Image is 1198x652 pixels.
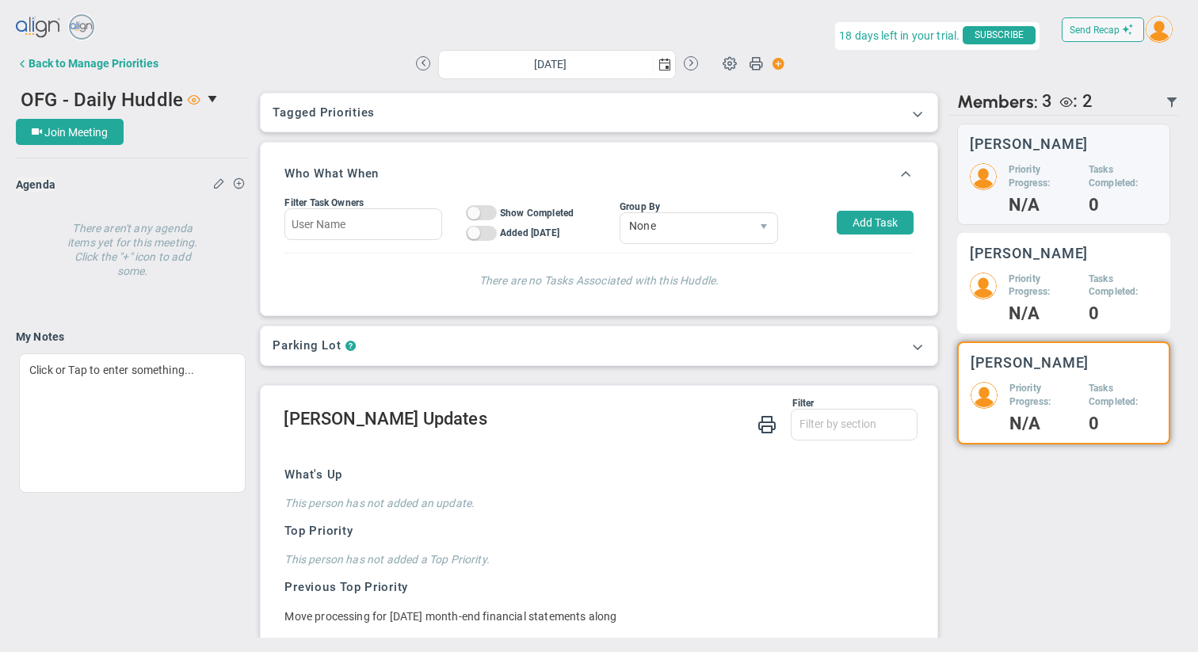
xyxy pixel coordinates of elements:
[1070,25,1120,36] span: Send Recap
[1052,91,1093,112] div: The following people are Viewers: Craig Churchill, Tyler Van Schoonhoven
[500,208,574,219] span: Show Completed
[273,105,925,120] h3: Tagged Priorities
[284,579,905,596] h3: Previous Top Priority
[750,213,777,243] span: select
[970,136,1089,151] h3: [PERSON_NAME]
[749,55,763,78] span: Print Huddle
[971,355,1089,370] h3: [PERSON_NAME]
[970,273,997,299] img: 204801.Person.photo
[715,48,745,78] span: Huddle Settings
[284,208,441,240] input: User Name
[1009,417,1077,431] h4: N/A
[300,269,897,288] h4: There are no Tasks Associated with this Huddle.
[16,12,62,44] img: align-logo.svg
[839,26,960,46] span: 18 days left in your trial.
[200,86,227,112] span: select
[16,330,249,344] h4: My Notes
[16,119,124,145] button: Join Meeting
[653,51,675,78] span: select
[970,246,1089,261] h3: [PERSON_NAME]
[284,608,616,624] div: Move processing for [DATE] month-end financial statements along
[1089,198,1158,212] h4: 0
[19,353,246,493] div: Click or Tap to enter something...
[284,409,917,432] h2: [PERSON_NAME] Updates
[21,89,183,111] span: OFG - Daily Huddle
[963,26,1036,44] span: SUBSCRIBE
[284,398,814,409] div: Filter
[1089,417,1157,431] h4: 0
[188,93,200,105] span: Viewer
[1089,382,1157,409] h5: Tasks Completed:
[957,91,1038,112] span: Members:
[1009,198,1077,212] h4: N/A
[284,552,905,566] h4: This person has not added a Top Priority.
[620,201,778,212] div: Group By
[500,227,559,238] span: Added [DATE]
[1009,273,1077,299] h5: Priority Progress:
[29,57,158,70] div: Back to Manage Priorities
[1089,163,1158,190] h5: Tasks Completed:
[1009,307,1077,321] h4: N/A
[284,523,905,540] h3: Top Priority
[16,178,55,191] span: Agenda
[284,496,905,510] h4: This person has not added an update.
[1009,382,1077,409] h5: Priority Progress:
[1089,307,1158,321] h4: 0
[971,382,998,409] img: 204803.Person.photo
[1082,91,1093,111] span: 2
[620,213,750,240] span: None
[284,467,905,483] h3: What's Up
[284,166,379,181] h3: Who What When
[63,210,203,278] h4: There aren't any agenda items yet for this meeting. Click the "+" icon to add some.
[1166,96,1178,109] span: Filter Updated Members
[970,163,997,190] img: 204802.Person.photo
[1042,91,1052,112] span: 3
[837,211,914,234] button: Add Task
[44,126,108,139] span: Join Meeting
[1089,273,1158,299] h5: Tasks Completed:
[1009,163,1077,190] h5: Priority Progress:
[757,414,776,433] span: Print Huddle Member Updates
[1062,17,1144,42] button: Send Recap
[792,410,917,438] input: Filter by section
[1073,91,1078,111] span: :
[273,338,341,353] h3: Parking Lot
[16,48,158,79] button: Back to Manage Priorities
[1146,16,1173,43] img: 204746.Person.photo
[284,197,441,208] div: Filter Task Owners
[765,53,785,74] span: Action Button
